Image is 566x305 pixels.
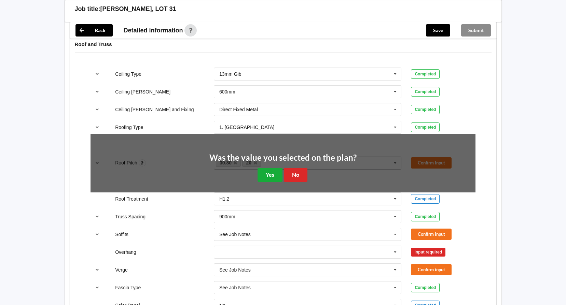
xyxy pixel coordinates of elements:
[91,68,104,80] button: reference-toggle
[75,41,492,47] h4: Roof and Truss
[91,210,104,223] button: reference-toggle
[411,229,452,240] button: Confirm input
[115,196,148,202] label: Roof Treatment
[219,125,274,130] div: 1. [GEOGRAPHIC_DATA]
[91,228,104,241] button: reference-toggle
[411,212,440,221] div: Completed
[219,285,251,290] div: See Job Notes
[411,105,440,114] div: Completed
[219,89,235,94] div: 600mm
[411,87,440,97] div: Completed
[115,71,141,77] label: Ceiling Type
[411,264,452,275] button: Confirm input
[219,214,235,219] div: 900mm
[219,197,230,201] div: H1.2
[209,152,357,163] h2: Was the value you selected on the plan?
[411,122,440,132] div: Completed
[411,283,440,292] div: Completed
[115,125,143,130] label: Roofing Type
[284,168,307,182] button: No
[426,24,450,37] button: Save
[124,27,183,33] span: Detailed information
[91,121,104,133] button: reference-toggle
[75,5,100,13] h3: Job title:
[91,86,104,98] button: reference-toggle
[411,69,440,79] div: Completed
[115,107,194,112] label: Ceiling [PERSON_NAME] and Fixing
[115,89,170,95] label: Ceiling [PERSON_NAME]
[115,232,128,237] label: Soffits
[100,5,176,13] h3: [PERSON_NAME], LOT 31
[258,168,282,182] button: Yes
[115,214,146,219] label: Truss Spacing
[91,103,104,116] button: reference-toggle
[91,264,104,276] button: reference-toggle
[91,281,104,294] button: reference-toggle
[115,249,136,255] label: Overhang
[219,267,251,272] div: See Job Notes
[219,72,241,76] div: 13mm Gib
[115,285,141,290] label: Fascia Type
[411,194,440,204] div: Completed
[75,24,113,37] button: Back
[219,107,258,112] div: Direct Fixed Metal
[115,267,128,273] label: Verge
[411,248,445,257] div: Input required
[219,232,251,237] div: See Job Notes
